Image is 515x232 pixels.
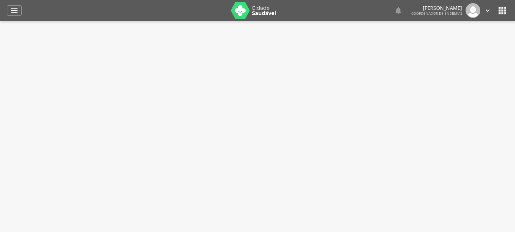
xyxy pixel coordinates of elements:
[497,5,508,16] i: 
[10,6,19,15] i: 
[411,11,462,16] span: Coordenador de Endemias
[7,5,22,16] a: 
[484,7,492,14] i: 
[411,6,462,11] p: [PERSON_NAME]
[394,3,403,18] a: 
[394,6,403,15] i: 
[484,3,492,18] a: 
